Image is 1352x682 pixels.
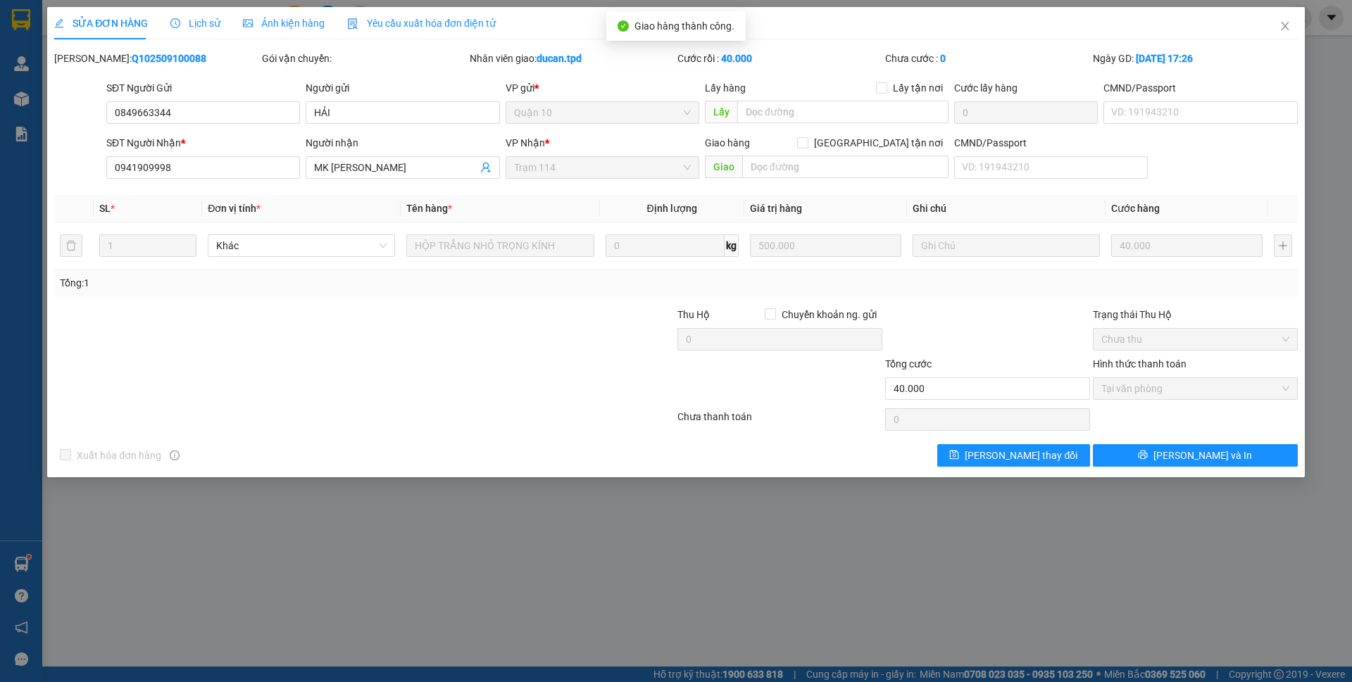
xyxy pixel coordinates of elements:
button: printer[PERSON_NAME] và In [1093,444,1298,467]
span: PHIẾU GIAO HÀNG [40,62,151,77]
span: Tên hàng [406,203,452,214]
span: Ảnh kiện hàng [243,18,325,29]
div: Tổng: 1 [60,275,522,291]
span: SỬA ĐƠN HÀNG [54,18,148,29]
span: Trạm 114 [514,157,691,178]
span: Xuất hóa đơn hàng [71,448,167,463]
span: Đơn vị tính [208,203,261,214]
span: Q102509110019 [25,6,100,18]
div: Ngày GD: [1093,51,1298,66]
span: save [949,450,959,461]
span: Cước hàng [1111,203,1160,214]
span: Quận 10 [20,51,58,62]
strong: N.nhận: [4,102,189,113]
div: [PERSON_NAME]: [54,51,259,66]
span: Định lượng [647,203,697,214]
span: printer [1138,450,1148,461]
span: Giao hàng thành công. [634,20,734,32]
b: 40.000 [721,53,752,64]
input: Ghi Chú [913,234,1100,257]
div: VP gửi [506,80,699,96]
span: 14:30 [130,6,155,18]
input: Dọc đường [737,101,949,123]
span: 0907696988 [80,51,136,62]
span: Lấy tận nơi [887,80,949,96]
th: Ghi chú [907,195,1106,222]
span: QUỐC TRƯỜNG CMND: [32,91,140,102]
img: icon [347,18,358,30]
span: [PERSON_NAME] và In [1153,448,1252,463]
span: Lịch sử [170,18,220,29]
div: Gói vận chuyển: [262,51,467,66]
span: picture [243,18,253,28]
input: 0 [1111,234,1263,257]
span: [DATE] [157,6,187,18]
span: close [1279,20,1291,32]
span: edit [54,18,64,28]
b: [DATE] 17:26 [1136,53,1193,64]
span: kg [725,234,739,257]
div: Chưa thanh toán [676,409,884,434]
span: [GEOGRAPHIC_DATA] tận nơi [808,135,949,151]
span: Lấy hàng [705,82,746,94]
b: ducan.tpd [537,53,582,64]
button: save[PERSON_NAME] thay đổi [937,444,1090,467]
span: Yêu cầu xuất hóa đơn điện tử [347,18,496,29]
div: Nhân viên giao: [470,51,675,66]
div: Chưa cước : [885,51,1090,66]
span: Giao hàng [705,137,750,149]
span: info-circle [170,450,180,460]
b: 0 [940,53,946,64]
span: VP Nhận [506,137,545,149]
div: CMND/Passport [1103,80,1297,96]
strong: THIÊN PHÁT ĐẠT [4,35,106,51]
button: Close [1265,7,1305,46]
div: Người gửi [306,80,499,96]
input: Cước lấy hàng [954,101,1098,124]
label: Hình thức thanh toán [1093,358,1187,370]
span: Khác [216,235,387,256]
span: Giá trị hàng [750,203,802,214]
div: Người nhận [306,135,499,151]
span: Tại văn phòng [1101,378,1289,399]
strong: CTY XE KHÁCH [61,18,151,33]
span: Lấy [705,101,737,123]
span: Chưa thu [1101,329,1289,350]
input: VD: Bàn, Ghế [406,234,594,257]
span: Tổng cước [885,358,932,370]
label: Cước lấy hàng [954,82,1018,94]
button: delete [60,234,82,257]
span: clock-circle [170,18,180,28]
b: Q102509100088 [132,53,206,64]
span: Giao [705,156,742,178]
div: SĐT Người Gửi [106,80,300,96]
button: plus [1274,234,1292,257]
input: 0 [750,234,901,257]
span: SL [99,203,111,214]
div: CMND/Passport [954,135,1148,151]
span: check-circle [618,20,629,32]
span: [PERSON_NAME] thay đổi [965,448,1077,463]
span: Chuyển khoản ng. gửi [776,307,882,322]
span: user-add [480,162,492,173]
input: Dọc đường [742,156,949,178]
strong: N.gửi: [4,91,140,102]
strong: VP: SĐT: [4,51,136,62]
div: Cước rồi : [677,51,882,66]
div: SĐT Người Nhận [106,135,300,151]
span: Quận 10 [514,102,691,123]
div: Trạng thái Thu Hộ [1093,307,1298,322]
span: ĐIỆN MÁY THÔNG MINH CMND: [40,102,189,113]
span: Thu Hộ [677,309,710,320]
